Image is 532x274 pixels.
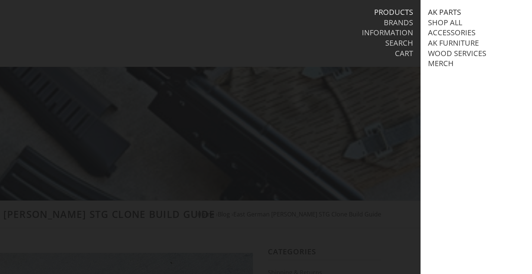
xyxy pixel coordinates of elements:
[385,38,413,48] a: Search
[428,7,461,17] a: AK Parts
[428,49,486,58] a: Wood Services
[362,28,413,37] a: Information
[384,18,413,27] a: Brands
[428,18,462,27] a: Shop All
[395,49,413,58] a: Cart
[374,7,413,17] a: Products
[428,28,476,37] a: Accessories
[428,59,454,68] a: Merch
[428,38,479,48] a: AK Furniture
